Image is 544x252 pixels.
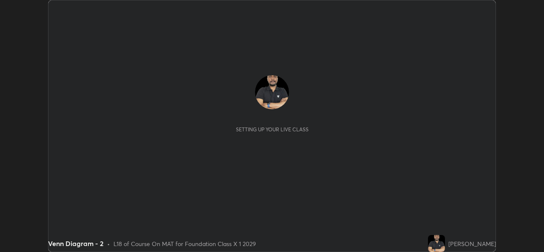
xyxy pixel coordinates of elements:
[107,239,110,248] div: •
[428,235,445,252] img: 0778c31bc5944d8787466f8140092193.jpg
[255,75,289,109] img: 0778c31bc5944d8787466f8140092193.jpg
[448,239,496,248] div: [PERSON_NAME]
[113,239,256,248] div: L18 of Course On MAT for Foundation Class X 1 2029
[48,238,104,249] div: Venn Diagram - 2
[236,126,309,133] div: Setting up your live class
